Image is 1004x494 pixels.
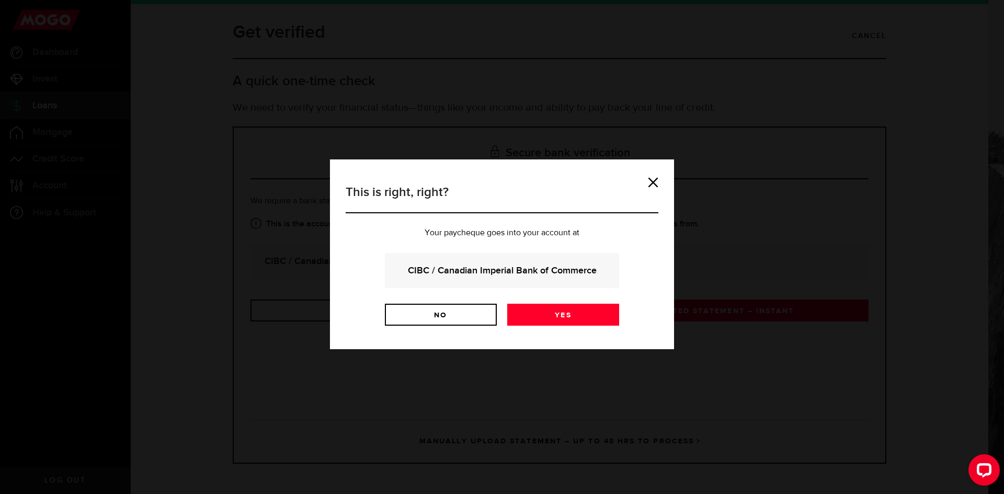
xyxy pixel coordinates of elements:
[346,229,658,237] p: Your paycheque goes into your account at
[507,304,619,326] a: Yes
[346,183,658,213] h3: This is right, right?
[399,263,605,278] strong: CIBC / Canadian Imperial Bank of Commerce
[385,304,497,326] a: No
[960,450,1004,494] iframe: LiveChat chat widget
